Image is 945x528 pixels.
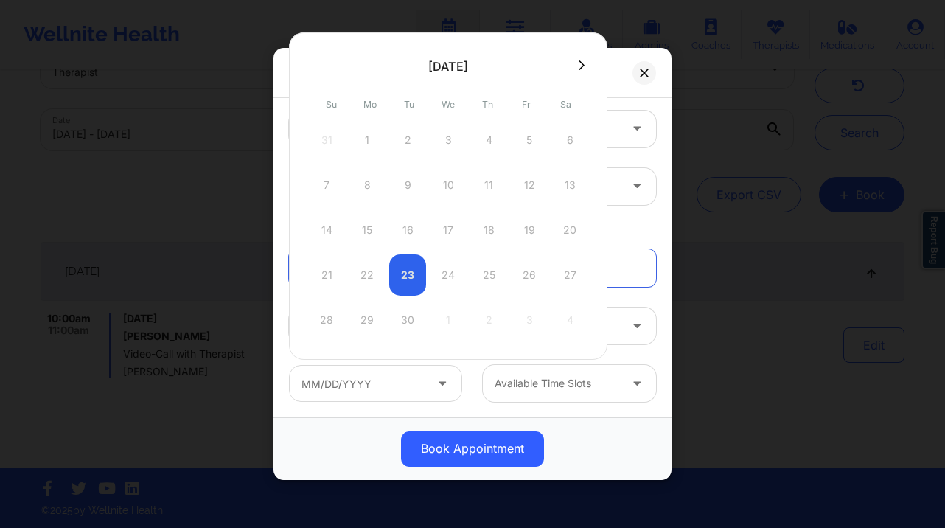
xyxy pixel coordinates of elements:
abbr: Friday [522,99,531,110]
div: Appointment information: [279,225,666,240]
abbr: Wednesday [442,99,455,110]
abbr: Thursday [482,99,493,110]
abbr: Monday [363,99,377,110]
abbr: Sunday [326,99,337,110]
abbr: Saturday [560,99,571,110]
div: [DATE] [428,59,468,74]
button: Book Appointment [401,431,544,467]
abbr: Tuesday [404,99,414,110]
input: MM/DD/YYYY [289,365,462,402]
